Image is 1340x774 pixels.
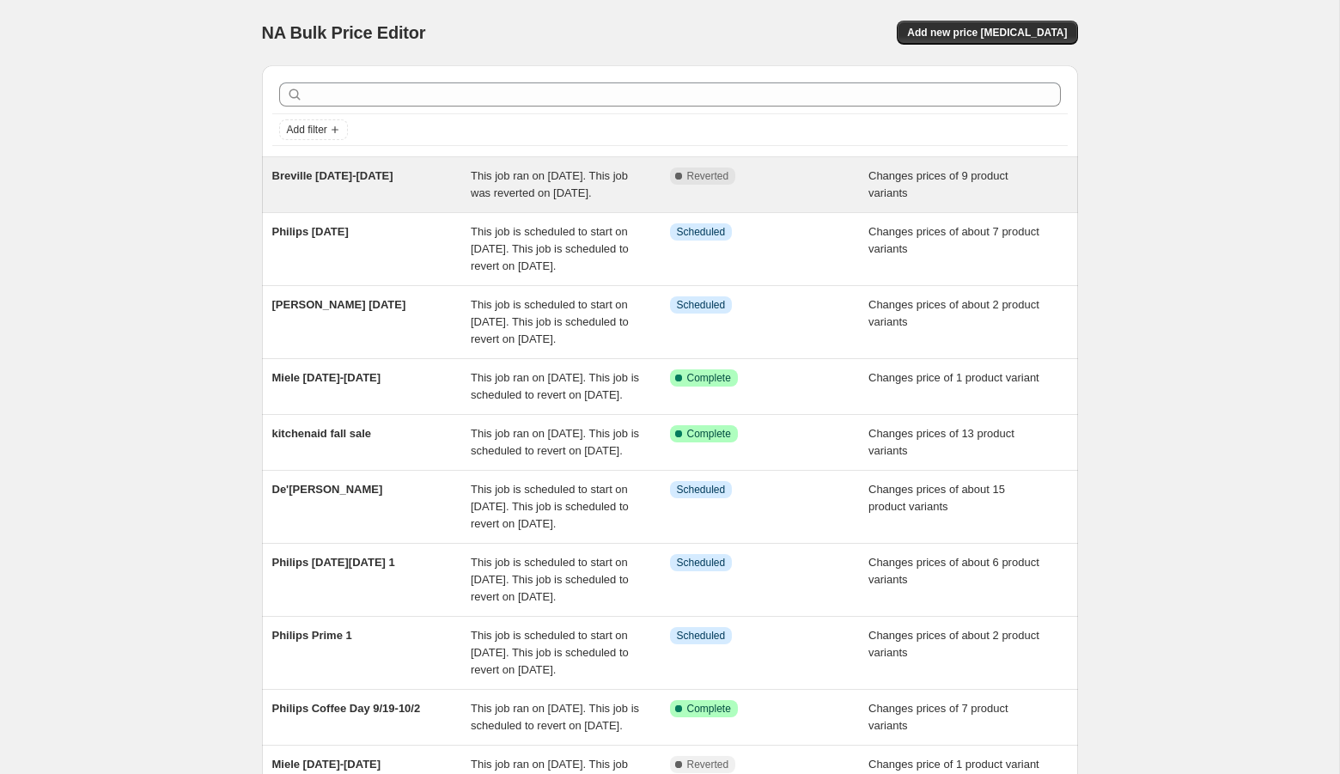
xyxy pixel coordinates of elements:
span: Changes prices of about 15 product variants [868,483,1005,513]
span: This job is scheduled to start on [DATE]. This job is scheduled to revert on [DATE]. [471,225,629,272]
span: Complete [687,371,731,385]
span: Changes prices of 13 product variants [868,427,1014,457]
span: Breville [DATE]-[DATE] [272,169,393,182]
span: Changes price of 1 product variant [868,371,1039,384]
span: Scheduled [677,629,726,643]
span: kitchenaid fall sale [272,427,372,440]
span: Changes prices of 9 product variants [868,169,1008,199]
span: This job ran on [DATE]. This job is scheduled to revert on [DATE]. [471,427,639,457]
span: Philips [DATE] [272,225,349,238]
span: De'[PERSON_NAME] [272,483,383,496]
span: Reverted [687,169,729,183]
span: Scheduled [677,556,726,570]
span: Philips Coffee Day 9/19-10/2 [272,702,421,715]
span: Scheduled [677,483,726,497]
button: Add new price [MEDICAL_DATA] [897,21,1077,45]
span: [PERSON_NAME] [DATE] [272,298,406,311]
span: Philips [DATE][DATE] 1 [272,556,395,569]
span: Complete [687,427,731,441]
span: This job ran on [DATE]. This job was reverted on [DATE]. [471,169,628,199]
span: Add filter [287,123,327,137]
span: Changes prices of about 2 product variants [868,298,1039,328]
span: Changes price of 1 product variant [868,758,1039,771]
span: This job ran on [DATE]. This job is scheduled to revert on [DATE]. [471,702,639,732]
span: Scheduled [677,225,726,239]
span: Add new price [MEDICAL_DATA] [907,26,1067,40]
span: This job is scheduled to start on [DATE]. This job is scheduled to revert on [DATE]. [471,298,629,345]
span: This job is scheduled to start on [DATE]. This job is scheduled to revert on [DATE]. [471,629,629,676]
span: Miele [DATE]-[DATE] [272,758,381,771]
span: Philips Prime 1 [272,629,352,642]
span: This job ran on [DATE]. This job is scheduled to revert on [DATE]. [471,371,639,401]
span: Changes prices of about 2 product variants [868,629,1039,659]
span: Changes prices of about 6 product variants [868,556,1039,586]
span: Complete [687,702,731,716]
span: Changes prices of 7 product variants [868,702,1008,732]
span: Miele [DATE]-[DATE] [272,371,381,384]
button: Add filter [279,119,348,140]
span: Scheduled [677,298,726,312]
span: NA Bulk Price Editor [262,23,426,42]
span: This job is scheduled to start on [DATE]. This job is scheduled to revert on [DATE]. [471,483,629,530]
span: This job is scheduled to start on [DATE]. This job is scheduled to revert on [DATE]. [471,556,629,603]
span: Changes prices of about 7 product variants [868,225,1039,255]
span: Reverted [687,758,729,771]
